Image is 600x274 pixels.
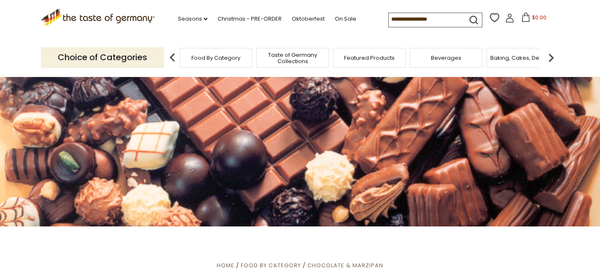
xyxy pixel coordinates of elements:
a: Christmas - PRE-ORDER [218,14,282,24]
a: Chocolate & Marzipan [307,261,383,269]
a: Beverages [431,55,461,61]
a: Taste of Germany Collections [259,52,326,64]
img: next arrow [543,49,560,66]
a: Baking, Cakes, Desserts [490,55,556,61]
a: Food By Category [241,261,301,269]
a: Seasons [178,14,207,24]
a: Food By Category [191,55,240,61]
span: $0.00 [532,14,546,21]
p: Choice of Categories [41,47,164,68]
img: previous arrow [164,49,181,66]
a: Oktoberfest [292,14,325,24]
button: $0.00 [516,13,552,25]
a: On Sale [335,14,356,24]
a: Home [217,261,234,269]
a: Featured Products [344,55,395,61]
